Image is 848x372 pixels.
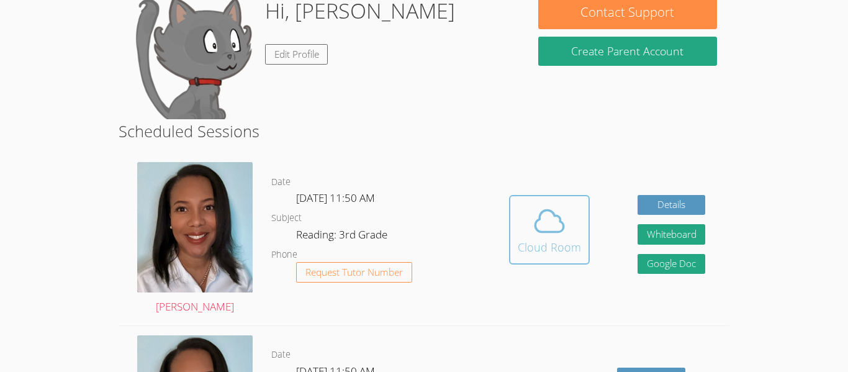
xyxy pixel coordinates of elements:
dt: Date [271,175,291,190]
a: Google Doc [638,254,706,274]
span: [DATE] 11:50 AM [296,191,375,205]
img: 28E97CF4-4705-4F97-8F96-ED9711B52260.jpeg [137,162,253,293]
a: Details [638,195,706,215]
div: Cloud Room [518,238,581,256]
dt: Date [271,347,291,363]
a: Edit Profile [265,44,328,65]
dt: Subject [271,211,302,226]
h2: Scheduled Sessions [119,119,729,143]
button: Request Tutor Number [296,262,412,283]
dd: Reading: 3rd Grade [296,226,390,247]
a: [PERSON_NAME] [137,162,253,315]
button: Whiteboard [638,224,706,245]
dt: Phone [271,247,297,263]
button: Create Parent Account [538,37,717,66]
span: Request Tutor Number [305,268,403,277]
button: Cloud Room [509,195,590,265]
